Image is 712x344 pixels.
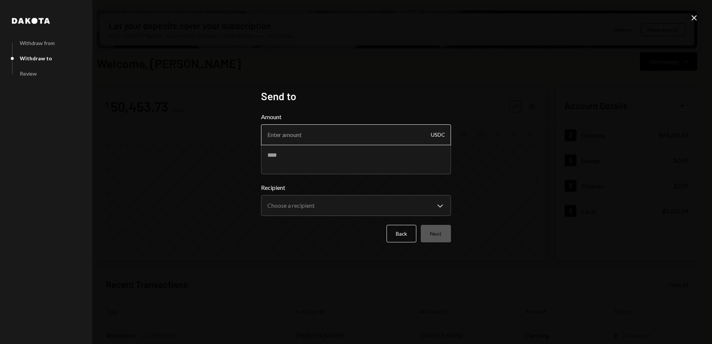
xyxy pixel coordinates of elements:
[20,70,37,77] div: Review
[261,112,451,121] label: Amount
[387,225,416,242] button: Back
[261,89,451,103] h2: Send to
[20,55,52,61] div: Withdraw to
[20,40,55,46] div: Withdraw from
[261,124,451,145] input: Enter amount
[261,195,451,216] button: Recipient
[431,124,445,145] div: USDC
[261,183,451,192] label: Recipient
